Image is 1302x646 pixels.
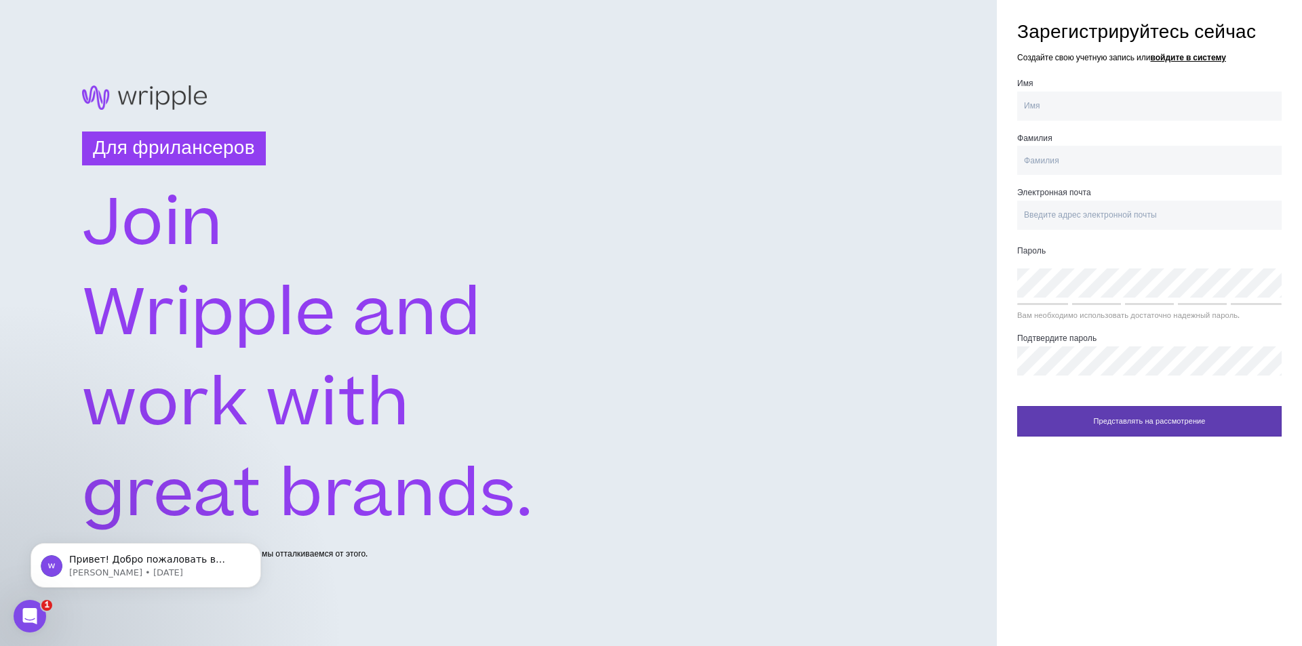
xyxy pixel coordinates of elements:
font: Вам необходимо использовать достаточно надежный пароль. [1017,310,1240,321]
text: Join [82,177,224,271]
font: Пароль [1017,245,1046,257]
button: Представлять на рассмотрение [1017,406,1282,437]
font: 1 [45,599,50,611]
font: Фамилия [1017,132,1052,144]
input: Имя [1017,92,1282,121]
text: Wripple and [82,267,482,361]
font: Создайте свою учетную запись или [1017,52,1150,64]
font: Подтвердите пароль [1017,332,1097,344]
font: Имя [1017,77,1033,89]
font: войдите в систему [1150,52,1225,64]
font: [PERSON_NAME] • [DATE] [59,53,173,63]
p: Сообщение от Моргана, отправлено 3 дня назад [59,52,234,64]
input: Фамилия [1017,146,1282,175]
iframe: Сообщение об уведомлении по внутренней связи [10,514,281,609]
font: Зарегистрируйтесь сейчас [1017,18,1256,46]
text: work with [82,357,409,451]
font: Привет! Добро пожаловать в Wripple! 🙌 Осмотритесь! Если у вас есть вопросы, просто ответьте на эт... [59,39,221,104]
font: Представлять на рассмотрение [1093,416,1205,427]
text: great brands. [82,448,534,542]
font: Для фрилансеров [93,134,255,162]
input: Введите адрес электронной почты [1017,201,1282,230]
font: Электронная почта [1017,186,1091,199]
a: войти [1150,52,1225,64]
iframe: Интерком-чат в режиме реального времени [14,600,46,632]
